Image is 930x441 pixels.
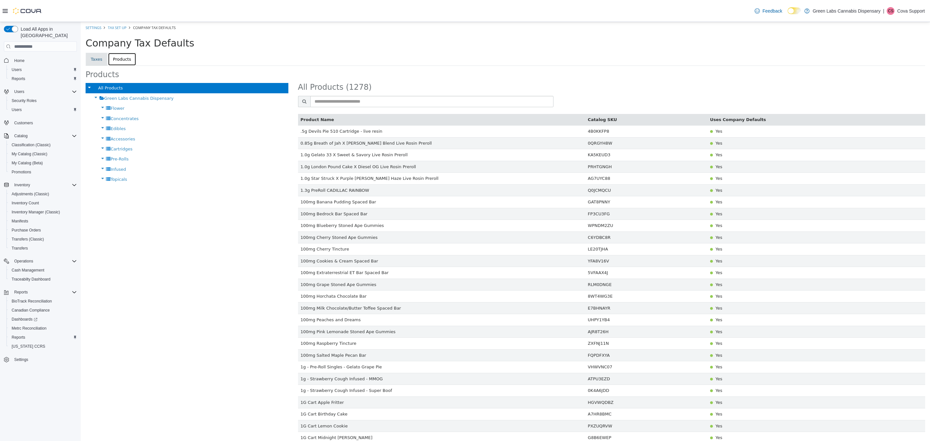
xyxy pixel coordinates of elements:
span: Metrc Reconciliation [12,326,46,331]
button: Canadian Compliance [6,306,79,315]
span: Washington CCRS [9,343,77,350]
a: Products [27,31,56,44]
button: Cash Management [6,266,79,275]
td: 100mg Bedrock Bar Spaced Bar [217,186,505,198]
span: Adjustments (Classic) [9,190,77,198]
span: Feedback [762,8,782,14]
span: Reports [12,76,25,81]
button: Operations [12,257,36,265]
span: Pre-Rolls [30,135,48,139]
p: | [883,7,884,15]
button: Users [12,88,27,96]
button: Adjustments (Classic) [6,190,79,199]
span: Inventory Count [9,199,77,207]
span: Reports [9,333,77,341]
td: Yes [627,327,844,339]
button: Users [6,105,79,114]
a: Settings [12,356,31,364]
td: 1.0g Gelato 33 X Sweet & Savory Live Rosin Preroll [217,127,505,139]
td: G8B6EWEP [504,410,626,422]
span: Products [5,48,38,57]
span: Dashboards [12,317,37,322]
a: Users [9,106,24,114]
td: 1g - Strawberry Cough Infused - MMOG [217,351,505,363]
td: Yes [627,221,844,233]
a: Classification (Classic) [9,141,53,149]
td: AG7UYC88 [504,151,626,163]
a: Tax Set Up [27,3,46,8]
button: Users [6,65,79,74]
button: BioTrack Reconciliation [6,297,79,306]
span: Settings [14,357,28,362]
span: Dashboards [9,315,77,323]
span: Traceabilty Dashboard [12,277,50,282]
td: 1g - Pre-Roll Singles - Gelato Grape Pie [217,339,505,351]
span: Catalog [14,133,27,138]
td: .5g Devils Pie 510 Cartridge - live resin [217,104,505,116]
td: 0K4A6JDD [504,363,626,375]
span: Cartridges [30,125,52,129]
span: Company Tax Defaults [52,3,95,8]
span: All Products [17,64,42,68]
span: Promotions [9,168,77,176]
a: Metrc Reconciliation [9,324,49,332]
a: Reports [9,75,28,83]
a: Purchase Orders [9,226,44,234]
td: Yes [627,292,844,304]
td: Yes [627,269,844,281]
button: [US_STATE] CCRS [6,342,79,351]
a: Security Roles [9,97,39,105]
td: GAT8PNNY [504,174,626,186]
td: 1G Cart Midnight [PERSON_NAME] [217,410,505,422]
a: Adjustments (Classic) [9,190,52,198]
span: My Catalog (Beta) [9,159,77,167]
span: Home [14,58,25,63]
td: RLM0DNGE [504,257,626,269]
span: Customers [12,119,77,127]
td: Yes [627,257,844,269]
td: Yes [627,374,844,386]
td: 100mg Cherry Stoned Ape Gummies [217,210,505,221]
button: Home [1,56,79,65]
a: Traceabilty Dashboard [9,275,53,283]
span: My Catalog (Beta) [12,160,43,166]
span: Topicals [30,155,46,160]
td: YFA8V16V [504,233,626,245]
button: Users [1,87,79,96]
td: Yes [627,127,844,139]
a: Transfers [9,244,30,252]
a: Reports [9,333,28,341]
button: Customers [1,118,79,128]
span: Canadian Compliance [12,308,50,313]
span: Users [9,66,77,74]
nav: Complex example [4,53,77,381]
a: Manifests [9,217,31,225]
a: Cash Management [9,266,47,274]
span: Reports [12,335,25,340]
td: 100mg Peaches and Dreams [217,292,505,304]
span: Operations [14,259,33,264]
td: FP3CU3FG [504,186,626,198]
span: Inventory Manager (Classic) [9,208,77,216]
button: Classification (Classic) [6,140,79,149]
td: Yes [627,151,844,163]
span: Operations [12,257,77,265]
span: Transfers (Classic) [9,235,77,243]
button: Traceabilty Dashboard [6,275,79,284]
img: Cova [13,8,42,14]
button: Transfers (Classic) [6,235,79,244]
span: All Products (1278) [217,61,291,70]
button: Catalog [12,132,30,140]
a: Transfers (Classic) [9,235,46,243]
span: Home [12,56,77,64]
button: Reports [1,288,79,297]
td: 5VFAAX4J [504,245,626,257]
td: 0QRGYH8W [504,115,626,127]
td: C6YDBC8R [504,210,626,221]
td: 100mg Grape Stoned Ape Gummies [217,257,505,269]
span: Transfers (Classic) [12,237,44,242]
td: Yes [627,233,844,245]
td: 100mg Extraterrestrial ET Bar Spaced Bar [217,245,505,257]
th: Product Name [217,92,505,104]
td: A7HR8BMC [504,386,626,398]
